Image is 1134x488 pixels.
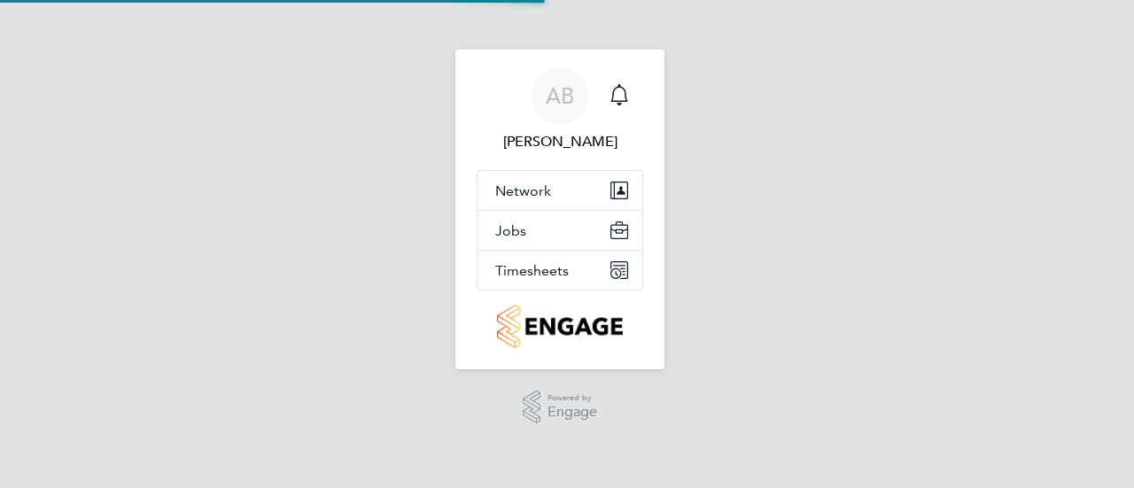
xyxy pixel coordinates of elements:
span: Engage [548,405,597,420]
span: Network [495,182,551,199]
span: Andre Bonnick [477,131,643,152]
nav: Main navigation [455,50,664,369]
a: AB[PERSON_NAME] [477,67,643,152]
span: AB [546,84,574,107]
button: Timesheets [478,251,642,290]
span: Jobs [495,222,526,239]
span: Powered by [548,391,597,406]
a: Powered byEngage [523,391,598,424]
span: Timesheets [495,262,569,279]
button: Jobs [478,211,642,250]
button: Network [478,171,642,210]
img: countryside-properties-logo-retina.png [497,305,622,348]
a: Go to home page [477,305,643,348]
